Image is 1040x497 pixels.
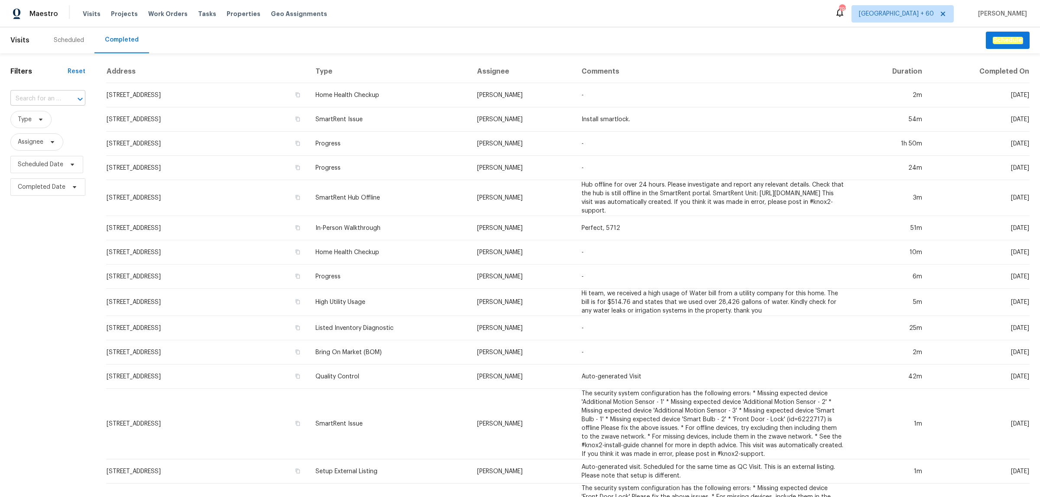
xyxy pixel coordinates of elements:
[852,265,929,289] td: 6m
[575,83,851,107] td: -
[470,180,575,216] td: [PERSON_NAME]
[470,156,575,180] td: [PERSON_NAME]
[106,156,309,180] td: [STREET_ADDRESS]
[575,340,851,365] td: -
[309,156,470,180] td: Progress
[929,340,1030,365] td: [DATE]
[470,265,575,289] td: [PERSON_NAME]
[852,389,929,459] td: 1m
[18,183,65,191] span: Completed Date
[575,60,851,83] th: Comments
[929,240,1030,265] td: [DATE]
[309,340,470,365] td: Bring On Market (BOM)
[309,289,470,316] td: High Utility Usage
[575,132,851,156] td: -
[859,10,934,18] span: [GEOGRAPHIC_DATA] + 60
[106,240,309,265] td: [STREET_ADDRESS]
[975,10,1027,18] span: [PERSON_NAME]
[929,265,1030,289] td: [DATE]
[852,156,929,180] td: 24m
[575,289,851,316] td: Hi team, we received a high usage of Water bill from a utility company for this home. The bill is...
[929,60,1030,83] th: Completed On
[470,216,575,240] td: [PERSON_NAME]
[309,316,470,340] td: Listed Inventory Diagnostic
[575,180,851,216] td: Hub offline for over 24 hours. Please investigate and report any relevant details. Check that the...
[575,265,851,289] td: -
[309,132,470,156] td: Progress
[852,240,929,265] td: 10m
[575,107,851,132] td: Install smartlock.
[18,115,32,124] span: Type
[470,240,575,265] td: [PERSON_NAME]
[105,35,139,44] div: Completed
[148,10,188,18] span: Work Orders
[106,60,309,83] th: Address
[68,67,85,76] div: Reset
[309,365,470,389] td: Quality Control
[309,240,470,265] td: Home Health Checkup
[294,164,302,171] button: Copy Address
[993,37,1023,44] em: Schedule
[294,420,302,427] button: Copy Address
[74,93,86,105] button: Open
[852,180,929,216] td: 3m
[106,265,309,289] td: [STREET_ADDRESS]
[106,132,309,156] td: [STREET_ADDRESS]
[309,60,470,83] th: Type
[575,316,851,340] td: -
[575,156,851,180] td: -
[111,10,138,18] span: Projects
[271,10,327,18] span: Geo Assignments
[294,194,302,201] button: Copy Address
[309,180,470,216] td: SmartRent Hub Offline
[54,36,84,45] div: Scheduled
[852,289,929,316] td: 5m
[852,132,929,156] td: 1h 50m
[929,289,1030,316] td: [DATE]
[852,459,929,484] td: 1m
[929,316,1030,340] td: [DATE]
[852,107,929,132] td: 54m
[470,316,575,340] td: [PERSON_NAME]
[470,107,575,132] td: [PERSON_NAME]
[198,11,216,17] span: Tasks
[18,138,43,146] span: Assignee
[309,389,470,459] td: SmartRent Issue
[10,67,68,76] h1: Filters
[106,316,309,340] td: [STREET_ADDRESS]
[106,107,309,132] td: [STREET_ADDRESS]
[470,365,575,389] td: [PERSON_NAME]
[929,180,1030,216] td: [DATE]
[106,180,309,216] td: [STREET_ADDRESS]
[309,216,470,240] td: In-Person Walkthrough
[986,32,1030,49] button: Schedule
[839,5,845,14] div: 797
[470,340,575,365] td: [PERSON_NAME]
[106,216,309,240] td: [STREET_ADDRESS]
[106,340,309,365] td: [STREET_ADDRESS]
[929,389,1030,459] td: [DATE]
[929,156,1030,180] td: [DATE]
[852,216,929,240] td: 51m
[852,316,929,340] td: 25m
[929,216,1030,240] td: [DATE]
[575,459,851,484] td: Auto-generated visit. Scheduled for the same time as QC Visit. This is an external listing. Pleas...
[18,160,63,169] span: Scheduled Date
[929,365,1030,389] td: [DATE]
[294,91,302,99] button: Copy Address
[29,10,58,18] span: Maestro
[575,216,851,240] td: Perfect, 5712
[852,83,929,107] td: 2m
[10,31,29,50] span: Visits
[294,324,302,332] button: Copy Address
[294,248,302,256] button: Copy Address
[575,389,851,459] td: The security system configuration has the following errors: * Missing expected device 'Additional...
[227,10,260,18] span: Properties
[294,298,302,306] button: Copy Address
[106,365,309,389] td: [STREET_ADDRESS]
[929,132,1030,156] td: [DATE]
[106,389,309,459] td: [STREET_ADDRESS]
[470,289,575,316] td: [PERSON_NAME]
[294,224,302,232] button: Copy Address
[309,459,470,484] td: Setup External Listing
